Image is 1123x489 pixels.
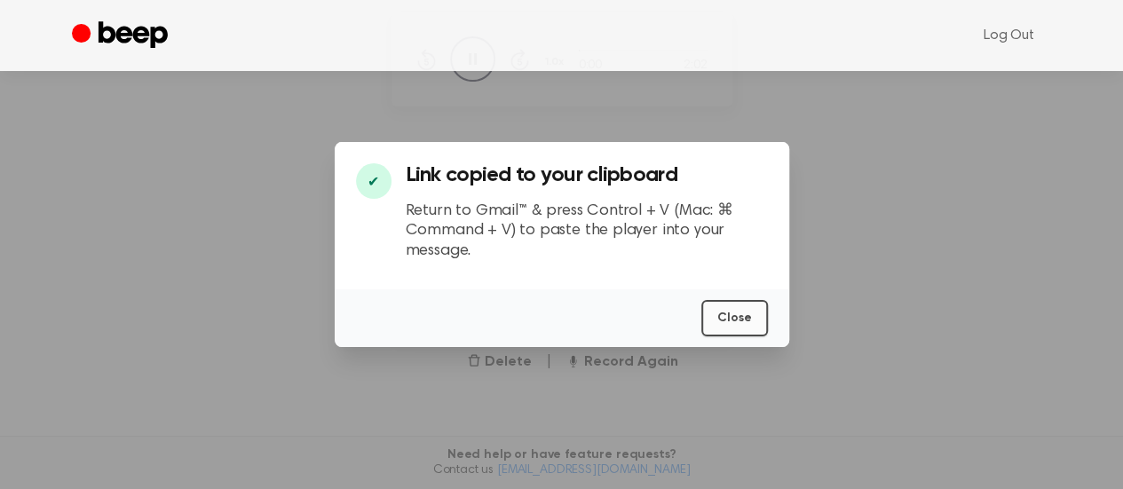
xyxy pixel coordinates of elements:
p: Return to Gmail™ & press Control + V (Mac: ⌘ Command + V) to paste the player into your message. [406,201,768,262]
a: Log Out [966,14,1052,57]
a: Beep [72,19,172,53]
div: ✔ [356,163,391,199]
h3: Link copied to your clipboard [406,163,768,187]
button: Close [701,300,768,336]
